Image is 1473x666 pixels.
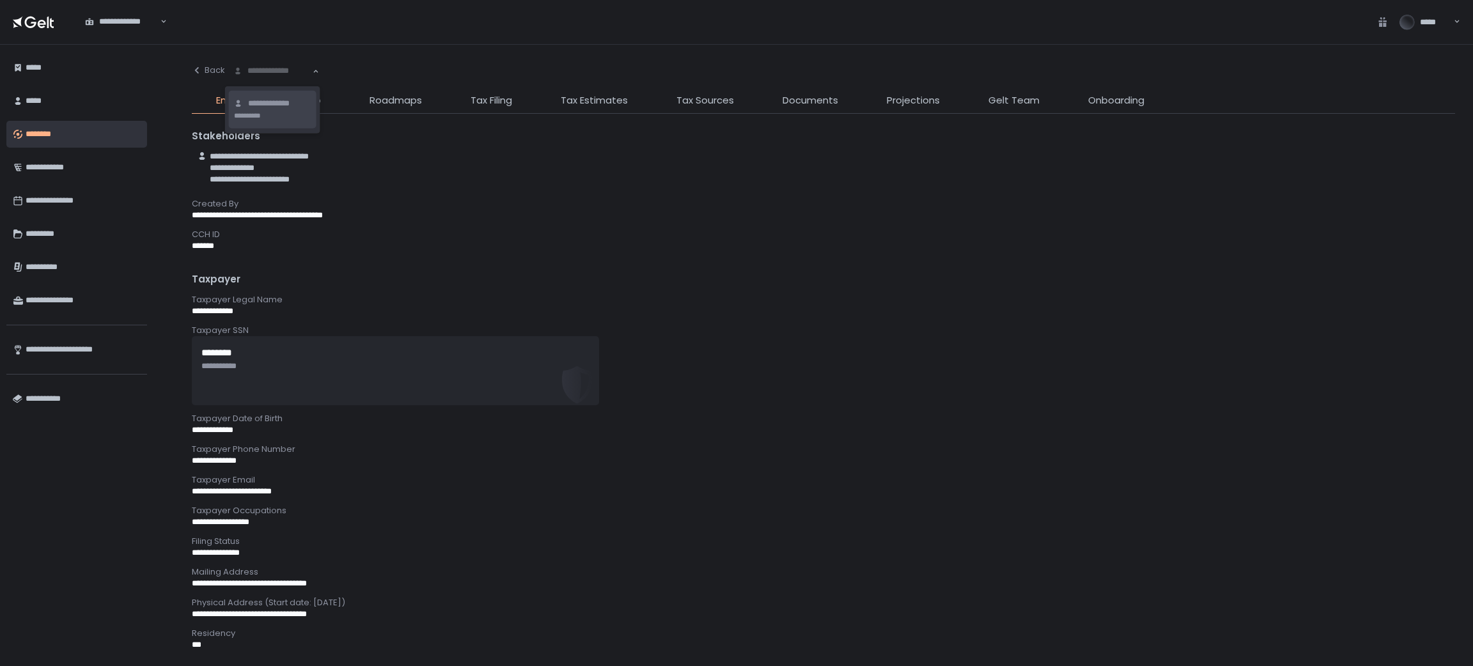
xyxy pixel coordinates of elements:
[225,58,319,84] div: Search for option
[192,229,1455,240] div: CCH ID
[192,597,1455,608] div: Physical Address (Start date: [DATE])
[192,413,1455,424] div: Taxpayer Date of Birth
[1088,93,1144,108] span: Onboarding
[471,93,512,108] span: Tax Filing
[216,93,242,108] span: Entity
[887,93,940,108] span: Projections
[233,65,311,77] input: Search for option
[192,294,1455,306] div: Taxpayer Legal Name
[158,15,159,28] input: Search for option
[192,566,1455,578] div: Mailing Address
[192,444,1455,455] div: Taxpayer Phone Number
[192,198,1455,210] div: Created By
[370,93,422,108] span: Roadmaps
[192,325,1455,336] div: Taxpayer SSN
[676,93,734,108] span: Tax Sources
[192,474,1455,486] div: Taxpayer Email
[192,129,1455,144] div: Stakeholders
[77,8,167,35] div: Search for option
[192,628,1455,639] div: Residency
[192,536,1455,547] div: Filing Status
[192,65,225,76] div: Back
[783,93,838,108] span: Documents
[192,58,225,83] button: Back
[988,93,1040,108] span: Gelt Team
[192,272,1455,287] div: Taxpayer
[192,505,1455,516] div: Taxpayer Occupations
[561,93,628,108] span: Tax Estimates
